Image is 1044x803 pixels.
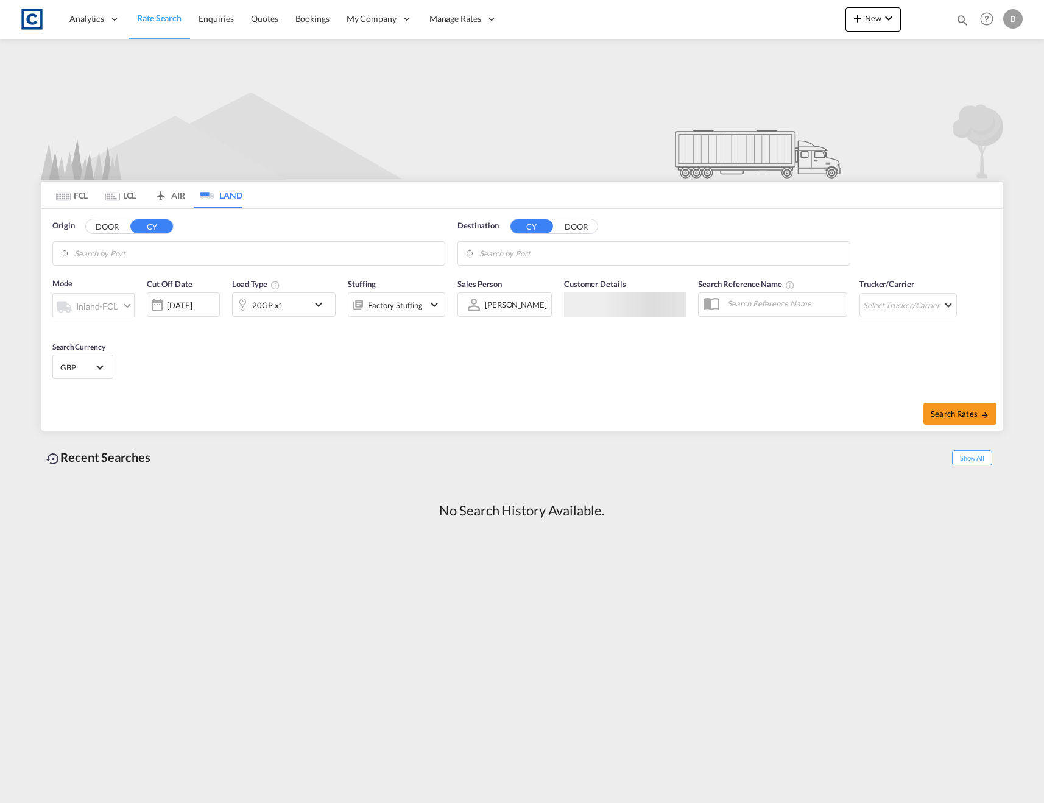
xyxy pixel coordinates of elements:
div: Help [976,9,1003,30]
span: Stuffing [348,279,376,289]
span: Search Currency [52,342,105,352]
span: Analytics [69,13,104,25]
div: [DATE] [167,300,192,311]
md-pagination-wrapper: Use the left and right arrow keys to navigate between tabs [48,182,242,208]
md-tab-item: FCL [48,182,96,208]
span: Enquiries [199,13,234,24]
md-tab-item: AIR [145,182,194,208]
div: [PERSON_NAME] [485,300,547,310]
span: Quotes [251,13,278,24]
div: Factory Stuffing [368,297,422,314]
div: 20GP x1 [252,297,283,314]
img: new_ftl.svg [41,39,1003,180]
md-icon: icon-chevron-down [881,11,896,26]
button: CY [130,219,173,233]
button: DOOR [86,220,129,234]
span: My Company [347,13,397,25]
button: Search Ratesicon-arrow-right [923,403,996,425]
md-select: Select Currency: £ GBPUnited Kingdom Pound [59,358,107,376]
span: Sales Person [457,279,502,289]
input: Search by Port [479,244,844,263]
span: Show All [952,450,992,465]
span: Bookings [295,13,330,24]
input: Search by Port [74,244,439,263]
md-icon: icon-magnify [956,13,969,27]
span: New [850,13,896,23]
img: 1fdb9190129311efbfaf67cbb4249bed.jpeg [18,5,46,33]
md-tab-item: LAND [194,182,242,208]
div: Inland-FCL [76,301,118,311]
div: Factory Stuffingicon-chevron-down [348,292,445,317]
button: DOOR [555,220,598,234]
div: 20GP x1icon-chevron-down [232,292,336,317]
button: CY [510,219,553,233]
md-select: Select Trucker/Carrier [859,293,957,317]
md-tab-item: LCL [96,182,145,208]
span: Trucker/Carrier [859,279,914,289]
md-select: Sales Person: Ben Capsey [484,296,548,314]
span: Origin [52,220,74,234]
span: Cut Off Date [147,279,192,289]
md-datepicker: Select [147,316,156,332]
span: Manage Rates [429,13,481,25]
md-icon: icon-backup-restore [46,451,60,466]
div: B [1003,9,1023,29]
div: [DATE] [147,292,220,317]
span: Search Reference Name [698,279,795,289]
div: Mode [52,278,135,289]
md-icon: icon-plus 400-fg [850,11,865,26]
span: Customer Details [564,279,626,289]
span: Search Rates [931,409,989,419]
span: Rate Search [137,13,182,23]
div: Recent Searches [41,444,155,471]
md-icon: icon-chevron-down [311,297,332,312]
span: Destination [457,220,499,234]
button: icon-plus 400-fgNewicon-chevron-down [845,7,901,32]
md-icon: icon-arrow-right [981,411,989,419]
span: GBP [60,362,94,373]
md-icon: Your search will be saved by the below given name [785,280,795,290]
input: Search Reference Name [721,294,847,313]
md-icon: icon-information-outline [270,280,280,290]
div: icon-magnify [956,13,969,32]
md-icon: icon-chevron-down [427,297,442,312]
span: Help [976,9,997,29]
div: No Search History Available. [439,501,604,520]
md-icon: icon-airplane [153,188,168,197]
span: Load Type [232,279,280,289]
